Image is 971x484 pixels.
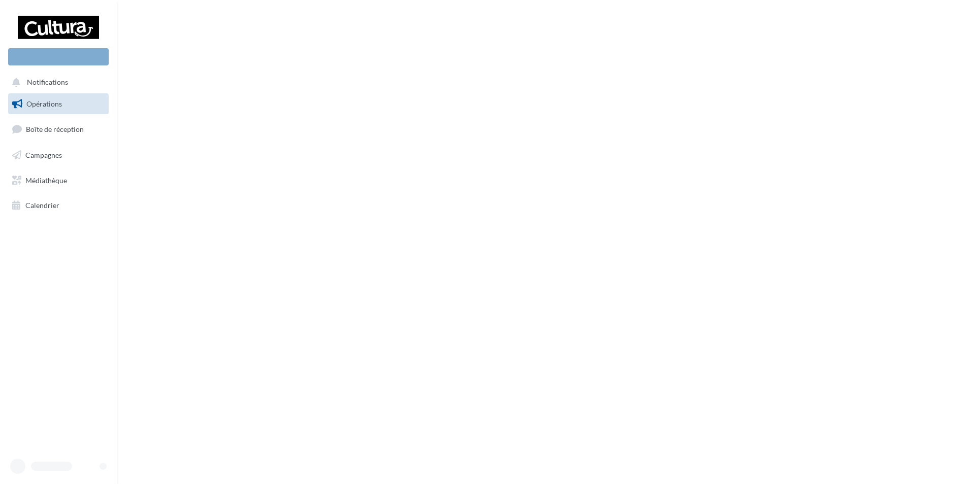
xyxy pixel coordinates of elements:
span: Médiathèque [25,176,67,184]
span: Notifications [27,78,68,87]
div: Nouvelle campagne [8,48,109,65]
span: Calendrier [25,201,59,210]
a: Campagnes [6,145,111,166]
a: Boîte de réception [6,118,111,140]
span: Opérations [26,99,62,108]
a: Calendrier [6,195,111,216]
a: Médiathèque [6,170,111,191]
a: Opérations [6,93,111,115]
span: Campagnes [25,151,62,159]
span: Boîte de réception [26,125,84,133]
